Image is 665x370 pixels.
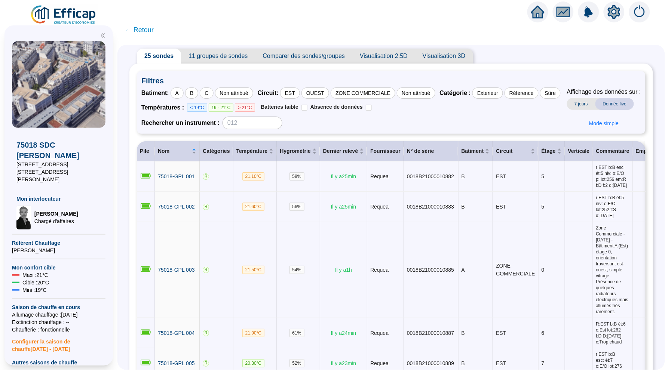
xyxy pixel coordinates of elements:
span: 6 [542,330,545,336]
span: ← Retour [125,25,154,35]
span: Mon interlocuteur [16,195,101,203]
span: Étage [542,147,556,155]
span: Visualisation 2.5D [352,49,415,64]
span: double-left [100,33,105,38]
div: EST [280,87,300,99]
span: Température [236,147,268,155]
span: setting [607,5,621,19]
div: ZONE COMMERCIALE [331,87,395,99]
span: r:EST b:B ét:5 niv: o:E/O lot:252 f:S d:[DATE] [596,195,629,219]
span: A [462,267,465,273]
div: B [185,87,198,99]
button: Mode simple [583,117,625,129]
td: Requea [367,192,404,222]
span: B [462,173,465,179]
span: 0018B21000010887 [407,330,454,336]
a: 75018-GPL 002 [158,203,194,211]
span: 75018-GPL 003 [158,267,194,273]
span: Zone Commerciale - [DATE] - Bâtiment A (Est) étage 0, orientation traversant est-ouest, simple vi... [596,225,629,315]
div: Non attribué [397,87,435,99]
span: Dernier relevé [323,147,358,155]
span: 61 % [289,329,304,337]
th: Hygrométrie [277,141,320,161]
span: 0018B21000010882 [407,173,454,179]
span: Circuit [496,147,529,155]
th: Verticale [565,141,593,161]
span: [PERSON_NAME] [34,210,78,218]
span: R [203,330,209,336]
span: Filtres [141,75,641,86]
span: Visualisation 3D [415,49,473,64]
span: 75018-GPL 005 [158,360,194,366]
span: 52 % [289,359,304,367]
span: 58 % [289,172,304,181]
span: EST [496,173,506,179]
span: 21.60 °C [242,203,265,211]
span: Mon confort cible [12,264,105,271]
span: 20.30 °C [242,359,265,367]
th: Catégories [200,141,233,161]
div: Sûre [540,87,561,99]
span: [PERSON_NAME] [12,247,105,254]
span: Pile [140,148,149,154]
span: 0 [542,267,545,273]
span: 25 sondes [137,49,181,64]
span: 21.50 °C [242,266,265,274]
input: 012 [223,117,282,129]
span: Affichage des données sur : [567,87,641,96]
span: 11 groupes de sondes [181,49,255,64]
div: Référence [505,87,539,99]
span: Absence de données [310,104,363,110]
span: Hygrométrie [280,147,310,155]
th: Nom [155,141,200,161]
th: N° de série [404,141,458,161]
span: 21.90 °C [242,329,265,337]
th: Température [233,141,277,161]
a: 75018-GPL 004 [158,329,194,337]
span: Comparer des sondes/groupes [255,49,353,64]
span: Maxi : 21 °C [22,271,48,279]
span: Il y a 1 h [335,267,352,273]
span: Mode simple [589,120,619,127]
td: Requea [367,222,404,318]
img: alerts [578,1,599,22]
td: Requea [367,318,404,348]
div: C [200,87,213,99]
span: 75018-GPL 001 [158,173,194,179]
span: 75018-GPL 004 [158,330,194,336]
span: Saison de chauffe en cours [12,303,105,311]
span: < 19°C [187,104,207,112]
span: Nom [158,147,190,155]
a: 75018-GPL 005 [158,360,194,367]
a: 75018-GPL 003 [158,266,194,274]
th: Étage [539,141,565,161]
span: R [203,360,209,367]
span: B [462,330,465,336]
span: Rechercher un instrument : [141,118,220,127]
span: R [203,173,209,180]
span: Cible : 20 °C [22,279,49,286]
th: Dernier relevé [320,141,367,161]
span: R [203,204,209,210]
span: R [203,267,209,273]
span: 75018 SDC [PERSON_NAME] [16,140,101,161]
span: 5 [542,173,545,179]
th: Circuit [493,141,538,161]
img: alerts [629,1,650,22]
span: [STREET_ADDRESS][PERSON_NAME] [16,168,101,183]
span: 7 jours [567,98,595,110]
a: 75018-GPL 001 [158,173,194,181]
span: 56 % [289,203,304,211]
span: R:EST b:B ét:6 o:Est lot:262 f:D D:[DATE] c:Trop chaud [596,321,629,345]
th: Fournisseur [367,141,404,161]
span: B [462,360,465,366]
span: Il y a 24 min [331,330,356,336]
span: home [531,5,545,19]
span: Chargé d'affaires [34,218,78,225]
span: EST [496,330,506,336]
span: > 21°C [235,104,255,112]
div: A [171,87,184,99]
span: r:EST b:B esc: ét:5 niv: o:E/O p: lot:256 em:R f:D f:2 d:[DATE] [596,164,629,188]
span: Donnée live [595,98,634,110]
span: Chaufferie : fonctionnelle [12,326,105,333]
